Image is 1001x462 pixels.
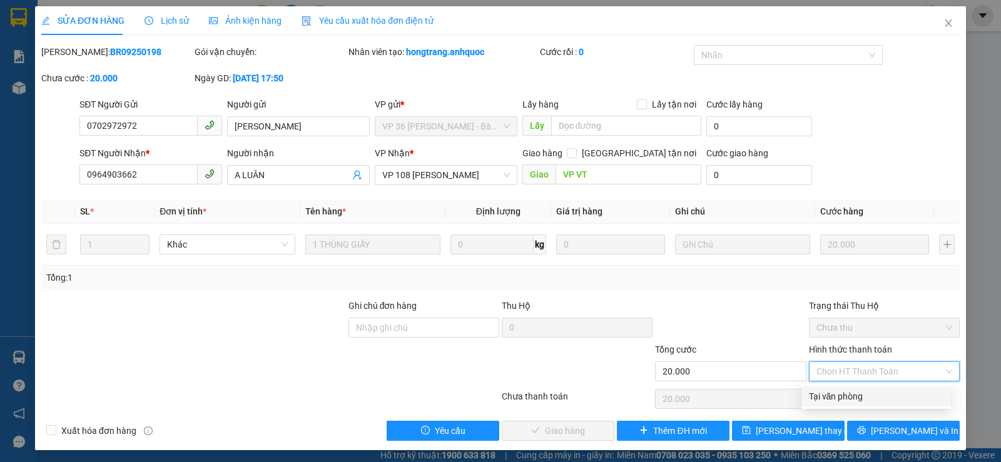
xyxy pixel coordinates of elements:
[11,56,111,73] div: 0833798784
[653,424,706,438] span: Thêm ĐH mới
[943,18,953,28] span: close
[348,45,538,59] div: Nhân viên tạo:
[305,206,346,216] span: Tên hàng
[119,56,220,71] div: VINLAB
[41,45,192,59] div: [PERSON_NAME]:
[820,234,929,254] input: 0
[195,71,345,85] div: Ngày GD:
[556,234,665,254] input: 0
[41,16,50,25] span: edit
[382,117,510,136] span: VP 36 Lê Thành Duy - Bà Rịa
[655,344,696,354] span: Tổng cước
[227,146,370,160] div: Người nhận
[56,424,141,438] span: Xuất hóa đơn hàng
[305,234,440,254] input: VD: Bàn, Ghế
[847,421,960,441] button: printer[PERSON_NAME] và In
[522,164,556,184] span: Giao
[80,206,90,216] span: SL
[79,98,222,111] div: SĐT Người Gửi
[556,206,602,216] span: Giá trị hàng
[387,421,499,441] button: exclamation-circleYêu cầu
[145,16,153,25] span: clock-circle
[706,99,763,109] label: Cước lấy hàng
[816,362,952,381] span: Chọn HT Thanh Toán
[352,170,362,180] span: user-add
[119,71,220,88] div: 0938537787
[11,41,111,56] div: QUỐC SỬ
[502,301,531,311] span: Thu Hộ
[820,206,863,216] span: Cước hàng
[348,318,499,338] input: Ghi chú đơn hàng
[90,73,118,83] b: 20.000
[675,234,810,254] input: Ghi Chú
[119,11,220,56] div: VP 184 [PERSON_NAME] - HCM
[110,47,161,57] b: BR09250198
[706,116,812,136] input: Cước lấy hàng
[119,12,150,25] span: Nhận:
[167,235,287,254] span: Khác
[706,165,812,185] input: Cước giao hàng
[11,12,30,25] span: Gửi:
[145,16,189,26] span: Lịch sử
[41,71,192,85] div: Chưa cước :
[375,98,517,111] div: VP gửi
[138,88,202,110] span: VP NVT
[556,164,702,184] input: Dọc đường
[209,16,282,26] span: Ảnh kiện hàng
[522,99,559,109] span: Lấy hàng
[79,146,222,160] div: SĐT Người Nhận
[205,169,215,179] span: phone
[302,16,434,26] span: Yêu cầu xuất hóa đơn điện tử
[522,148,562,158] span: Giao hàng
[857,426,866,436] span: printer
[540,45,691,59] div: Cước rồi :
[227,98,370,111] div: Người gửi
[756,424,856,438] span: [PERSON_NAME] thay đổi
[670,199,815,224] th: Ghi chú
[233,73,283,83] b: [DATE] 17:50
[577,146,701,160] span: [GEOGRAPHIC_DATA] tận nơi
[809,299,960,313] div: Trạng thái Thu Hộ
[302,16,312,26] img: icon
[816,318,952,337] span: Chưa thu
[871,424,958,438] span: [PERSON_NAME] và In
[931,6,966,41] button: Close
[46,234,66,254] button: delete
[706,148,768,158] label: Cước giao hàng
[11,11,111,41] div: VP 108 [PERSON_NAME]
[195,45,345,59] div: Gói vận chuyển:
[551,116,702,136] input: Dọc đường
[46,271,387,284] div: Tổng: 1
[500,389,654,411] div: Chưa thanh toán
[534,234,546,254] span: kg
[144,426,153,435] span: info-circle
[742,426,751,436] span: save
[647,98,701,111] span: Lấy tận nơi
[375,148,410,158] span: VP Nhận
[809,389,943,403] div: Tại văn phòng
[435,424,465,438] span: Yêu cầu
[732,421,845,441] button: save[PERSON_NAME] thay đổi
[160,206,206,216] span: Đơn vị tính
[579,47,584,57] b: 0
[522,116,551,136] span: Lấy
[939,234,955,254] button: plus
[406,47,484,57] b: hongtrang.anhquoc
[205,120,215,130] span: phone
[382,166,510,184] span: VP 108 Lê Hồng Phong - Vũng Tàu
[348,301,417,311] label: Ghi chú đơn hàng
[809,344,892,354] label: Hình thức thanh toán
[476,206,521,216] span: Định lượng
[502,421,614,441] button: checkGiao hàng
[639,426,648,436] span: plus
[209,16,218,25] span: picture
[617,421,729,441] button: plusThêm ĐH mới
[41,16,124,26] span: SỬA ĐƠN HÀNG
[421,426,430,436] span: exclamation-circle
